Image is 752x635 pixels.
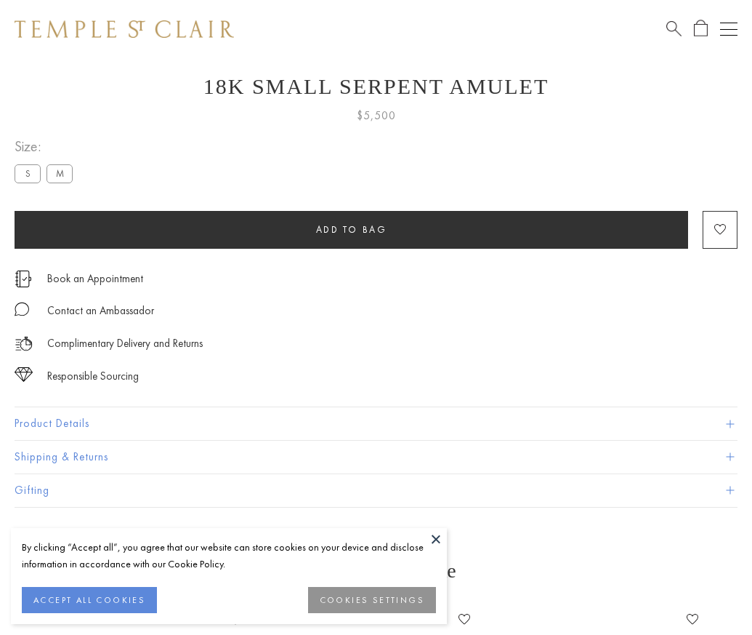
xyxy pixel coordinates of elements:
button: Shipping & Returns [15,441,737,474]
p: Complimentary Delivery and Returns [47,335,203,353]
label: M [47,164,73,183]
button: Product Details [15,407,737,440]
span: $5,500 [357,106,396,125]
button: Add to bag [15,211,688,249]
img: icon_appointment.svg [15,271,32,287]
div: By clicking “Accept all”, you agree that our website can store cookies on your device and disclos... [22,539,436,572]
span: Add to bag [316,223,387,236]
button: Open navigation [720,20,737,38]
img: Temple St. Clair [15,20,234,38]
h1: 18K Small Serpent Amulet [15,74,737,99]
button: ACCEPT ALL COOKIES [22,587,157,613]
label: S [15,164,41,183]
button: COOKIES SETTINGS [308,587,436,613]
span: Size: [15,135,78,159]
a: Open Shopping Bag [694,20,708,38]
img: icon_delivery.svg [15,335,33,353]
a: Search [666,20,682,38]
button: Gifting [15,474,737,507]
img: MessageIcon-01_2.svg [15,302,29,316]
div: Responsible Sourcing [47,367,139,386]
a: Book an Appointment [47,271,143,287]
div: Contact an Ambassador [47,302,154,320]
img: icon_sourcing.svg [15,367,33,382]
